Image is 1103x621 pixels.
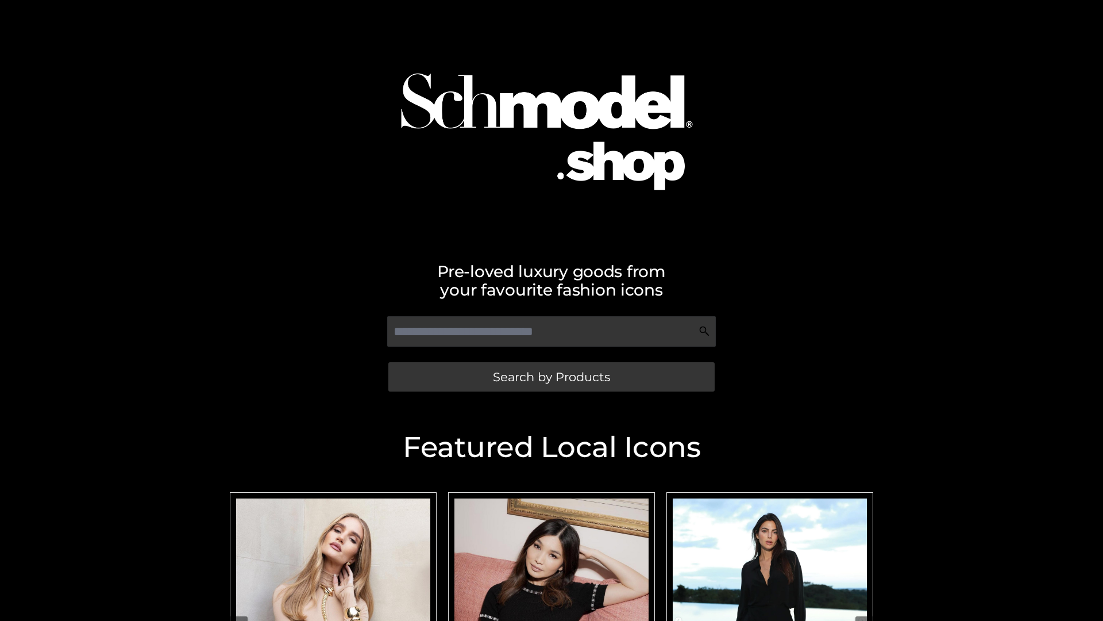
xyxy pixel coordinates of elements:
h2: Pre-loved luxury goods from your favourite fashion icons [224,262,879,299]
span: Search by Products [493,371,610,383]
a: Search by Products [388,362,715,392]
img: Search Icon [699,325,710,337]
h2: Featured Local Icons​ [224,433,879,462]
